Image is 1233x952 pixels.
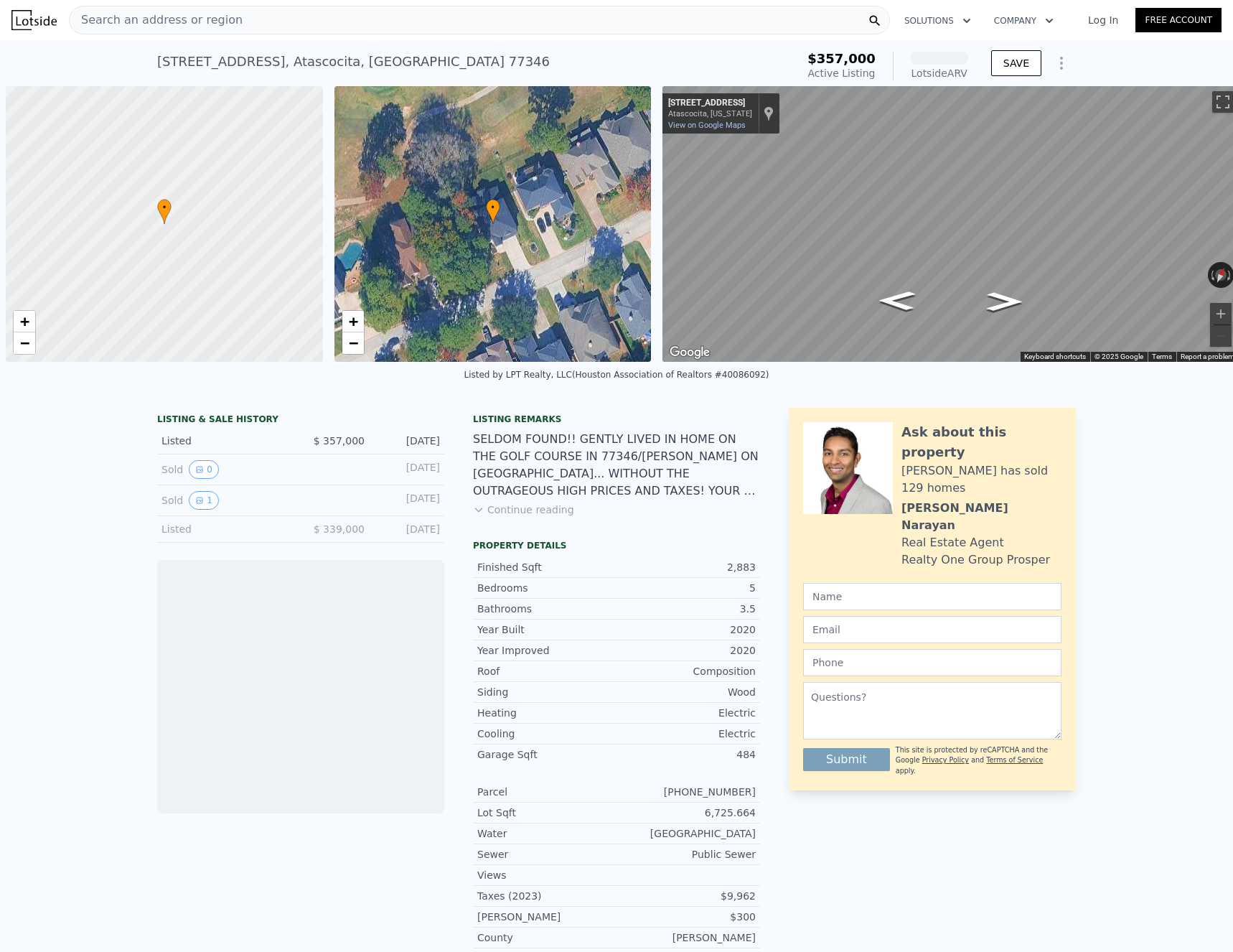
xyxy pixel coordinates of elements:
div: Cooling [477,727,616,741]
div: [DATE] [376,491,440,510]
div: County [477,930,616,945]
span: Active Listing [808,67,876,79]
span: − [20,334,29,352]
div: [PERSON_NAME] has sold 129 homes [901,462,1061,497]
div: Sewer [477,847,616,862]
a: Open this area in Google Maps (opens a new window) [666,343,713,362]
div: [DATE] [376,434,440,448]
div: $9,962 [616,889,756,903]
div: Realty One Group Prosper [901,551,1050,569]
a: Privacy Policy [922,756,969,764]
div: LISTING & SALE HISTORY [157,414,444,428]
button: Rotate counterclockwise [1208,262,1216,288]
span: © 2025 Google [1094,353,1143,360]
div: $300 [616,910,756,924]
div: 3.5 [616,602,756,616]
span: + [20,312,29,330]
div: Heating [477,706,616,720]
a: Free Account [1135,8,1222,32]
div: Electric [616,706,756,720]
div: Year Built [477,622,616,637]
span: $ 339,000 [314,523,365,535]
div: Views [477,868,616,882]
div: [PERSON_NAME] [477,910,616,924]
div: [GEOGRAPHIC_DATA] [616,826,756,841]
button: Reset the view [1210,261,1231,289]
div: Listed by LPT Realty, LLC (Houston Association of Realtors #40086092) [464,370,769,380]
div: Lot Sqft [477,806,616,820]
div: 6,725.664 [616,806,756,820]
div: Real Estate Agent [901,534,1004,551]
a: Zoom out [14,332,35,354]
a: Zoom in [342,311,364,332]
path: Go Northeast, Silver Lure Dr [972,288,1038,315]
span: • [157,201,172,214]
div: Atascocita, [US_STATE] [668,109,752,118]
a: Terms of Service [986,756,1043,764]
div: This site is protected by reCAPTCHA and the Google and apply. [896,745,1061,776]
span: $ 357,000 [314,435,365,447]
div: [PERSON_NAME] [616,930,756,945]
div: • [157,199,172,224]
span: $357,000 [807,51,876,66]
button: View historical data [189,491,219,510]
div: Ask about this property [901,422,1061,462]
button: Zoom in [1210,303,1232,325]
div: Listing remarks [473,414,760,425]
div: Siding [477,685,616,699]
button: Zoom out [1210,325,1232,347]
div: Wood [616,685,756,699]
a: Show location on map [764,106,774,121]
img: Google [666,343,713,362]
div: [DATE] [376,522,440,536]
div: Sold [161,460,289,479]
span: + [348,312,357,330]
a: Zoom out [342,332,364,354]
span: • [486,201,500,214]
button: Company [983,8,1065,34]
div: [PERSON_NAME] Narayan [901,500,1061,534]
span: − [348,334,357,352]
div: Taxes (2023) [477,889,616,903]
a: Terms (opens in new tab) [1152,353,1172,360]
div: Bedrooms [477,581,616,595]
button: View historical data [189,460,219,479]
div: Parcel [477,785,616,799]
div: Listed [161,434,289,448]
button: Submit [803,748,890,771]
div: Year Improved [477,643,616,658]
button: SAVE [991,50,1041,76]
div: 2020 [616,643,756,658]
div: Sold [161,491,289,510]
button: Solutions [893,8,983,34]
a: Zoom in [14,311,35,332]
div: SELDOM FOUND!! GENTLY LIVED IN HOME ON THE GOLF COURSE IN 77346/[PERSON_NAME] ON [GEOGRAPHIC_DATA... [473,431,760,500]
div: [STREET_ADDRESS] , Atascocita , [GEOGRAPHIC_DATA] 77346 [157,52,550,72]
div: 484 [616,747,756,762]
div: Finished Sqft [477,560,616,574]
input: Phone [803,649,1061,676]
div: Public Sewer [616,847,756,862]
div: Bathrooms [477,602,616,616]
span: Search an address or region [70,11,243,29]
div: Garage Sqft [477,747,616,762]
div: Composition [616,664,756,678]
div: Lotside ARV [911,66,968,80]
div: Water [477,826,616,841]
div: 5 [616,581,756,595]
div: Listed [161,522,289,536]
div: Roof [477,664,616,678]
path: Go Southwest, Silver Lure Dr [863,286,931,314]
div: 2020 [616,622,756,637]
button: Keyboard shortcuts [1024,352,1086,362]
button: Show Options [1047,49,1076,78]
a: Log In [1071,13,1135,27]
input: Name [803,583,1061,610]
div: [STREET_ADDRESS] [668,98,752,109]
div: [PHONE_NUMBER] [616,785,756,799]
div: • [486,199,500,224]
input: Email [803,616,1061,643]
div: [DATE] [376,460,440,479]
div: Property details [473,540,760,551]
a: View on Google Maps [668,121,746,130]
